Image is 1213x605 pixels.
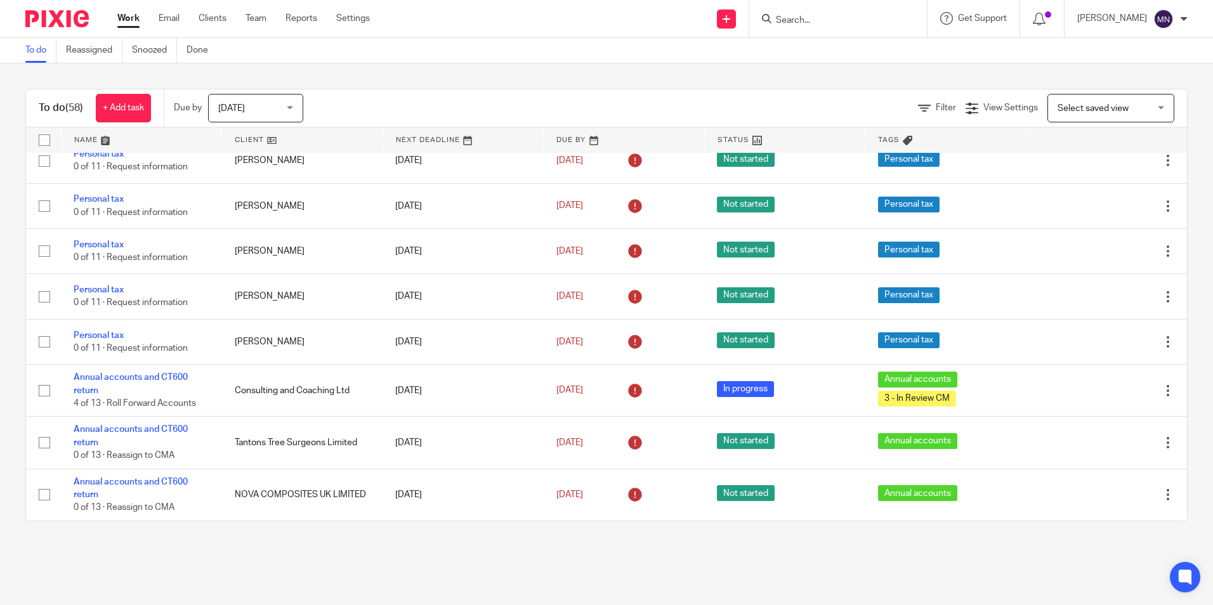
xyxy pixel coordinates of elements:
[74,195,124,204] a: Personal tax
[246,12,266,25] a: Team
[25,10,89,27] img: Pixie
[556,292,583,301] span: [DATE]
[74,253,188,262] span: 0 of 11 · Request information
[878,197,940,212] span: Personal tax
[983,103,1038,112] span: View Settings
[1058,104,1129,113] span: Select saved view
[717,151,775,167] span: Not started
[117,12,140,25] a: Work
[383,228,544,273] td: [DATE]
[159,12,180,25] a: Email
[556,337,583,346] span: [DATE]
[878,372,957,387] span: Annual accounts
[717,433,775,449] span: Not started
[132,38,177,63] a: Snoozed
[74,285,124,294] a: Personal tax
[39,101,83,115] h1: To do
[556,247,583,256] span: [DATE]
[74,208,188,217] span: 0 of 11 · Request information
[556,202,583,211] span: [DATE]
[878,242,940,257] span: Personal tax
[222,183,383,228] td: [PERSON_NAME]
[878,433,957,449] span: Annual accounts
[775,15,889,27] input: Search
[878,136,900,143] span: Tags
[878,287,940,303] span: Personal tax
[74,299,188,308] span: 0 of 11 · Request information
[717,287,775,303] span: Not started
[74,162,188,171] span: 0 of 11 · Request information
[74,240,124,249] a: Personal tax
[1153,9,1174,29] img: svg%3E
[74,425,188,446] a: Annual accounts and CT600 return
[74,478,188,499] a: Annual accounts and CT600 return
[222,228,383,273] td: [PERSON_NAME]
[336,12,370,25] a: Settings
[187,38,218,63] a: Done
[222,417,383,469] td: Tantons Tree Surgeons Limited
[556,438,583,447] span: [DATE]
[383,138,544,183] td: [DATE]
[74,373,188,394] a: Annual accounts and CT600 return
[878,332,940,348] span: Personal tax
[383,469,544,521] td: [DATE]
[717,381,774,397] span: In progress
[1077,12,1147,25] p: [PERSON_NAME]
[285,12,317,25] a: Reports
[222,274,383,319] td: [PERSON_NAME]
[556,156,583,165] span: [DATE]
[218,104,245,113] span: [DATE]
[25,38,56,63] a: To do
[74,504,174,512] span: 0 of 13 · Reassign to CMA
[936,103,956,112] span: Filter
[383,183,544,228] td: [DATE]
[222,469,383,521] td: NOVA COMPOSITES UK LIMITED
[556,490,583,499] span: [DATE]
[74,331,124,340] a: Personal tax
[878,151,940,167] span: Personal tax
[222,319,383,364] td: [PERSON_NAME]
[96,94,151,122] a: + Add task
[74,344,188,353] span: 0 of 11 · Request information
[717,197,775,212] span: Not started
[199,12,226,25] a: Clients
[383,365,544,417] td: [DATE]
[66,38,122,63] a: Reassigned
[717,332,775,348] span: Not started
[222,365,383,417] td: Consulting and Coaching Ltd
[74,451,174,460] span: 0 of 13 · Reassign to CMA
[65,103,83,113] span: (58)
[878,391,956,407] span: 3 - In Review CM
[958,14,1007,23] span: Get Support
[717,242,775,257] span: Not started
[74,150,124,159] a: Personal tax
[556,386,583,395] span: [DATE]
[717,485,775,501] span: Not started
[174,101,202,114] p: Due by
[383,319,544,364] td: [DATE]
[74,399,196,408] span: 4 of 13 · Roll Forward Accounts
[222,138,383,183] td: [PERSON_NAME]
[878,485,957,501] span: Annual accounts
[383,417,544,469] td: [DATE]
[383,274,544,319] td: [DATE]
